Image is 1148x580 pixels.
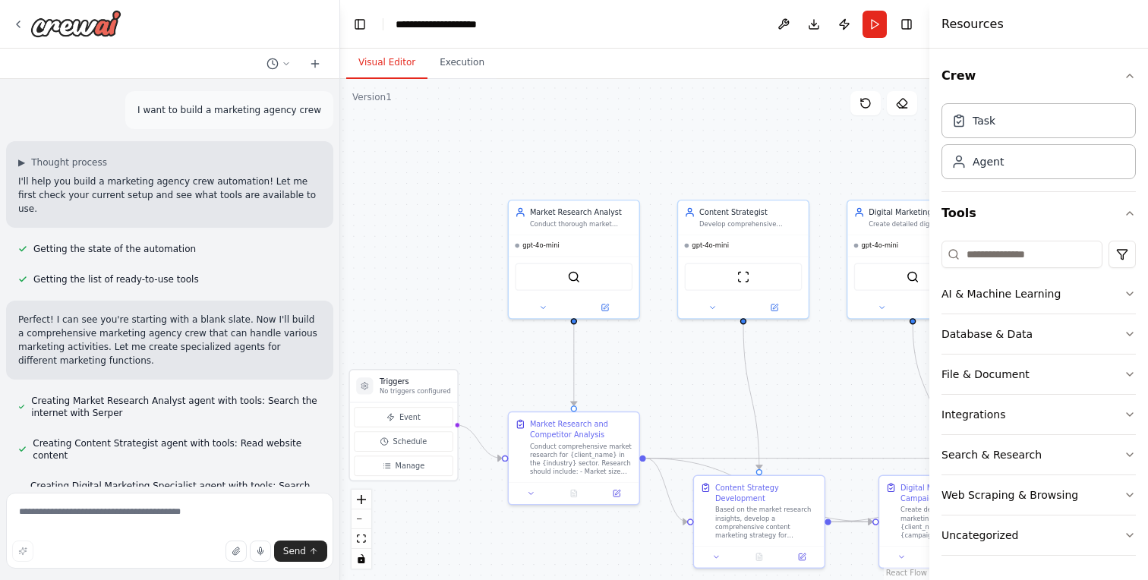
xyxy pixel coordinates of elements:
[380,377,451,387] h3: Triggers
[30,480,321,504] span: Creating Digital Marketing Specialist agent with tools: Search the internet with [PERSON_NAME]
[941,435,1136,474] button: Search & Research
[352,490,371,509] button: zoom in
[598,487,635,500] button: Open in side panel
[869,219,971,228] div: Create detailed digital marketing campaigns for {client_name} across {marketing_channels}, includ...
[283,545,306,557] span: Send
[530,207,632,218] div: Market Research Analyst
[18,313,321,367] p: Perfect! I can see you're starting with a blank slate. Now I'll build a comprehensive marketing a...
[33,273,199,285] span: Getting the list of ready-to-use tools
[567,270,580,283] img: SerperDevTool
[941,355,1136,394] button: File & Document
[941,235,1136,568] div: Tools
[646,453,1058,464] g: Edge from e8150180-8a1c-42fd-9b09-7ddee378921e to 1366539b-8b18-46a6-94f9-4b3bef1062e1
[33,437,321,462] span: Creating Content Strategist agent with tools: Read website content
[12,541,33,562] button: Improve this prompt
[941,97,1136,191] div: Crew
[941,192,1136,235] button: Tools
[941,55,1136,97] button: Crew
[973,113,995,128] div: Task
[941,487,1078,503] div: Web Scraping & Browsing
[941,515,1136,555] button: Uncategorized
[569,325,579,406] g: Edge from 0de0fbd7-fd5b-44fd-a249-dfb7f544a71d to e8150180-8a1c-42fd-9b09-7ddee378921e
[737,270,750,283] img: ScrapeWebsiteTool
[30,10,121,37] img: Logo
[303,55,327,73] button: Start a new chat
[847,200,979,320] div: Digital Marketing SpecialistCreate detailed digital marketing campaigns for {client_name} across ...
[346,47,427,79] button: Visual Editor
[646,453,687,528] g: Edge from e8150180-8a1c-42fd-9b09-7ddee378921e to 36ff0127-3b70-4e7b-89c5-d95005ea3998
[861,241,898,250] span: gpt-4o-mini
[18,156,25,169] span: ▶
[352,91,392,103] div: Version 1
[551,487,596,500] button: No output available
[508,200,640,320] div: Market Research AnalystConduct thorough market research and competitor analysis for {client_name}...
[18,156,107,169] button: ▶Thought process
[907,270,919,283] img: SerperDevTool
[456,420,502,464] g: Edge from triggers to e8150180-8a1c-42fd-9b09-7ddee378921e
[896,14,917,35] button: Hide right sidebar
[260,55,297,73] button: Switch to previous chat
[886,569,927,577] a: React Flow attribution
[699,219,802,228] div: Develop comprehensive content marketing strategies and create engaging content plans for {client_...
[784,550,820,563] button: Open in side panel
[677,200,809,320] div: Content StrategistDevelop comprehensive content marketing strategies and create engaging content ...
[575,301,635,314] button: Open in side panel
[941,475,1136,515] button: Web Scraping & Browsing
[349,14,371,35] button: Hide left sidebar
[941,528,1018,543] div: Uncategorized
[225,541,247,562] button: Upload files
[900,482,1003,503] div: Digital Marketing Campaign Planning
[692,241,729,250] span: gpt-4o-mini
[33,243,196,255] span: Getting the state of the automation
[715,506,818,540] div: Based on the market research insights, develop a comprehensive content marketing strategy for {cl...
[941,326,1033,342] div: Database & Data
[736,550,781,563] button: No output available
[941,367,1030,382] div: File & Document
[530,442,632,476] div: Conduct comprehensive market research for {client_name} in the {industry} sector. Research should...
[137,103,321,117] p: I want to build a marketing agency crew
[348,369,458,481] div: TriggersNo triggers configuredEventScheduleManage
[31,395,321,419] span: Creating Market Research Analyst agent with tools: Search the internet with Serper
[878,475,1011,569] div: Digital Marketing Campaign PlanningCreate detailed digital marketing campaign plans for {client_n...
[738,325,765,469] g: Edge from 2e4b5164-0c3a-4385-bc93-5ceee9fd006b to 36ff0127-3b70-4e7b-89c5-d95005ea3998
[941,395,1136,434] button: Integrations
[395,461,424,471] span: Manage
[744,301,804,314] button: Open in side panel
[973,154,1004,169] div: Agent
[914,301,974,314] button: Open in side panel
[530,219,632,228] div: Conduct thorough market research and competitor analysis for {client_name} in the {industry} sect...
[922,550,967,563] button: No output available
[354,431,453,452] button: Schedule
[941,407,1005,422] div: Integrations
[699,207,802,218] div: Content Strategist
[530,419,632,440] div: Market Research and Competitor Analysis
[393,437,427,447] span: Schedule
[941,314,1136,354] button: Database & Data
[900,506,1003,540] div: Create detailed digital marketing campaign plans for {client_name} to achieve {campaign_objective...
[250,541,271,562] button: Click to speak your automation idea
[352,529,371,549] button: fit view
[274,541,327,562] button: Send
[941,447,1042,462] div: Search & Research
[380,387,451,396] p: No triggers configured
[508,411,640,505] div: Market Research and Competitor AnalysisConduct comprehensive market research for {client_name} in...
[715,482,818,503] div: Content Strategy Development
[354,407,453,427] button: Event
[31,156,107,169] span: Thought process
[693,475,825,569] div: Content Strategy DevelopmentBased on the market research insights, develop a comprehensive conten...
[941,15,1004,33] h4: Resources
[352,549,371,569] button: toggle interactivity
[522,241,560,250] span: gpt-4o-mini
[941,286,1061,301] div: AI & Machine Learning
[399,412,421,423] span: Event
[427,47,497,79] button: Execution
[354,455,453,476] button: Manage
[352,509,371,529] button: zoom out
[352,490,371,569] div: React Flow controls
[869,207,971,218] div: Digital Marketing Specialist
[941,274,1136,314] button: AI & Machine Learning
[396,17,477,32] nav: breadcrumb
[18,175,321,216] p: I'll help you build a marketing agency crew automation! Let me first check your current setup and...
